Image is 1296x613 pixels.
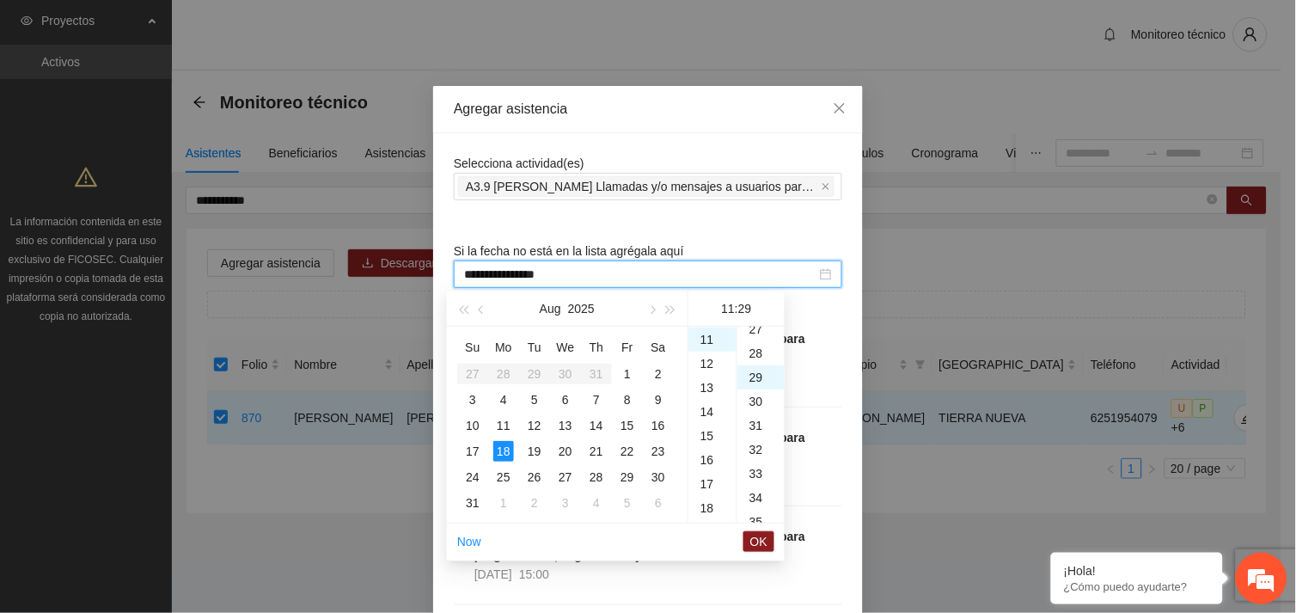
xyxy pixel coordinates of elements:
td: 2025-09-04 [581,490,612,516]
div: 2 [648,364,669,384]
div: 23 [648,441,669,462]
div: 14 [688,400,737,424]
div: 30 [648,467,669,487]
div: 3 [555,493,576,513]
div: 31 [462,493,483,513]
td: 2025-08-15 [612,413,643,438]
td: 2025-08-31 [457,490,488,516]
div: 3 [462,389,483,410]
td: 2025-08-10 [457,413,488,438]
span: OK [750,532,767,551]
th: Tu [519,334,550,361]
td: 2025-08-29 [612,464,643,490]
td: 2025-08-25 [488,464,519,490]
td: 2025-08-13 [550,413,581,438]
div: 13 [555,415,576,436]
div: 17 [462,441,483,462]
div: 27 [737,317,785,341]
button: 2025 [568,291,595,326]
div: 14 [586,415,607,436]
td: 2025-08-11 [488,413,519,438]
td: 2025-08-30 [643,464,674,490]
div: 18 [493,441,514,462]
td: 2025-08-21 [581,438,612,464]
td: 2025-08-14 [581,413,612,438]
td: 2025-08-01 [612,361,643,387]
td: 2025-08-02 [643,361,674,387]
td: 2025-09-05 [612,490,643,516]
div: Minimizar ventana de chat en vivo [282,9,323,50]
div: Agregar asistencia [454,100,842,119]
div: 29 [617,467,638,487]
a: Now [457,535,481,549]
div: 1 [493,493,514,513]
th: Fr [612,334,643,361]
div: 29 [737,365,785,389]
div: ¡Hola! [1064,564,1210,578]
div: 10 [462,415,483,436]
div: 25 [493,467,514,487]
div: 9 [648,389,669,410]
div: 28 [586,467,607,487]
td: 2025-08-16 [643,413,674,438]
div: 12 [688,352,737,376]
textarea: Escriba su mensaje y pulse “Intro” [9,420,327,481]
div: 34 [737,486,785,510]
button: Close [816,86,863,132]
div: 11:29 [695,291,778,326]
div: 16 [688,448,737,472]
div: 21 [586,441,607,462]
th: Th [581,334,612,361]
div: 16 [648,415,669,436]
div: 26 [524,467,545,487]
td: 2025-08-03 [457,387,488,413]
div: 15 [617,415,638,436]
button: Aug [540,291,561,326]
div: 4 [586,493,607,513]
td: 2025-09-06 [643,490,674,516]
td: 2025-08-28 [581,464,612,490]
span: close [822,182,830,191]
div: 22 [617,441,638,462]
td: 2025-08-06 [550,387,581,413]
div: 11 [493,415,514,436]
div: 2 [524,493,545,513]
td: 2025-08-27 [550,464,581,490]
div: 28 [737,341,785,365]
td: 2025-09-03 [550,490,581,516]
td: 2025-08-09 [643,387,674,413]
div: 18 [688,496,737,520]
td: 2025-08-17 [457,438,488,464]
div: 6 [648,493,669,513]
div: 12 [524,415,545,436]
div: 5 [617,493,638,513]
div: 1 [617,364,638,384]
div: 30 [737,389,785,414]
td: 2025-08-22 [612,438,643,464]
th: Su [457,334,488,361]
td: 2025-08-12 [519,413,550,438]
span: A3.9 [PERSON_NAME] Llamadas y/o mensajes a usuarios para programación, seguimiento y canalización. [466,177,818,196]
div: 24 [462,467,483,487]
th: We [550,334,581,361]
div: 19 [524,441,545,462]
td: 2025-08-19 [519,438,550,464]
span: A3.9 Cuauhtémoc Llamadas y/o mensajes a usuarios para programación, seguimiento y canalización. [458,176,834,197]
th: Mo [488,334,519,361]
div: 20 [555,441,576,462]
td: 2025-08-07 [581,387,612,413]
div: 7 [586,389,607,410]
div: 27 [555,467,576,487]
div: Chatee con nosotros ahora [89,88,289,110]
span: 15:00 [519,567,549,581]
div: 11 [688,328,737,352]
span: Selecciona actividad(es) [454,156,584,170]
div: 15 [688,424,737,448]
div: 19 [688,520,737,544]
div: 17 [688,472,737,496]
td: 2025-08-24 [457,464,488,490]
div: 35 [737,510,785,534]
td: 2025-08-18 [488,438,519,464]
td: 2025-08-05 [519,387,550,413]
td: 2025-08-04 [488,387,519,413]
